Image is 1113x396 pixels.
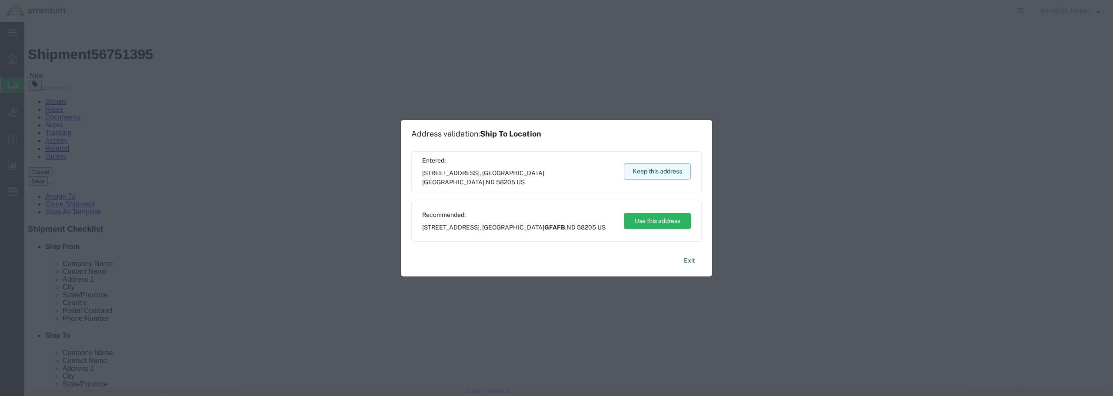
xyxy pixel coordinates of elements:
[577,224,596,231] span: 58205
[422,179,484,186] span: [GEOGRAPHIC_DATA]
[422,156,616,165] span: Entered:
[544,224,565,231] span: GFAFB
[486,179,495,186] span: ND
[422,169,616,187] span: [STREET_ADDRESS], [GEOGRAPHIC_DATA] ,
[422,210,606,220] span: Recommended:
[411,129,541,139] h1: Address validation:
[496,179,515,186] span: 58205
[566,224,576,231] span: ND
[517,179,525,186] span: US
[480,129,541,138] span: Ship To Location
[624,163,691,180] button: Keep this address
[624,213,691,229] button: Use this address
[597,224,606,231] span: US
[677,253,702,268] button: Exit
[422,223,606,232] span: [STREET_ADDRESS], [GEOGRAPHIC_DATA] ,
